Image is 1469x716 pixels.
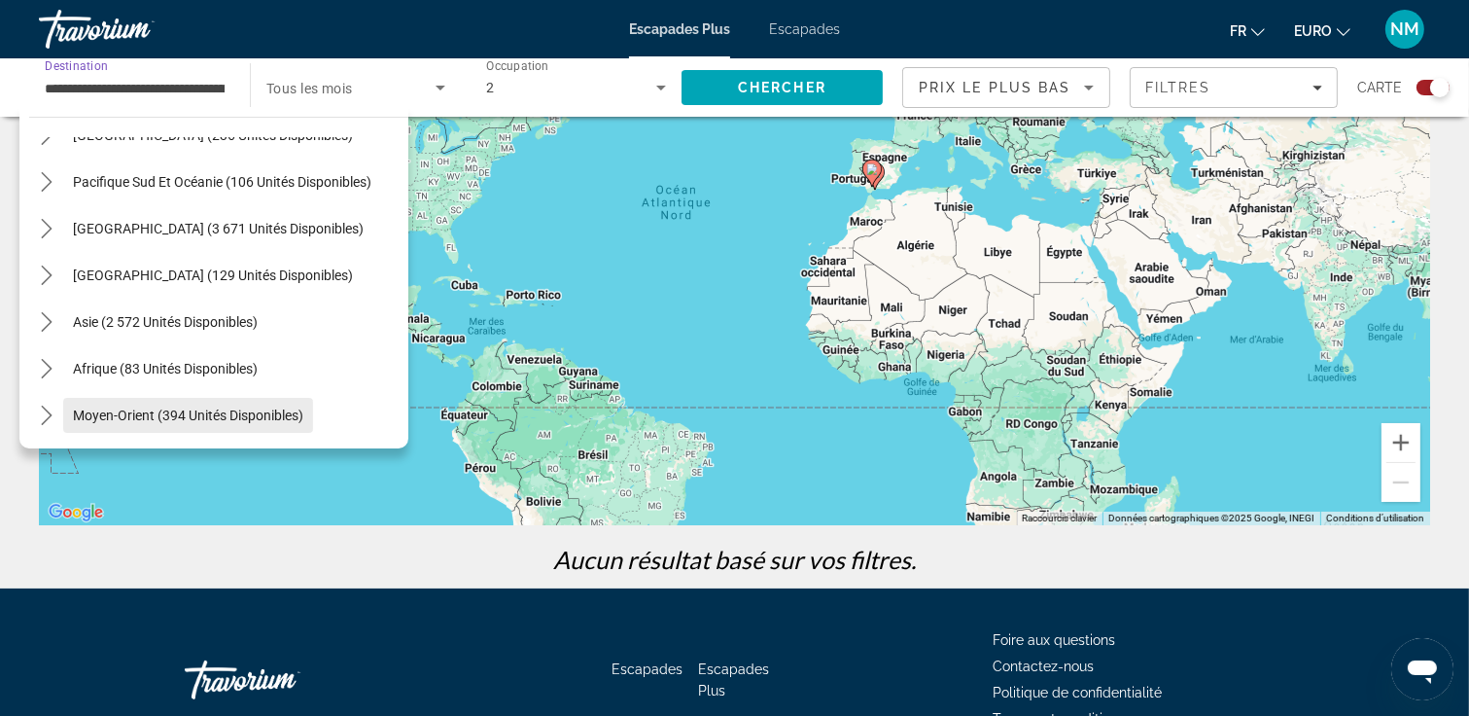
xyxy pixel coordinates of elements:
[63,164,381,199] button: Sélectionnez la destination : Pacifique Sud et Océanie (106 unités disponibles)
[1022,512,1097,525] button: Raccourcis clavier
[1390,19,1419,39] span: NM
[993,632,1115,648] a: Foire aux questions
[63,351,267,386] button: Sélectionnez la destination : Afrique (83 unités disponibles)
[29,399,63,433] button: Toggle Moyen-Orient (394 unités disponibles) sous-menu
[919,80,1071,95] span: Prix le plus bas
[44,500,108,525] img: Google (en anglais)
[63,258,363,293] button: Sélectionnez la destination : Amérique centrale (129 unités disponibles)
[266,81,353,96] span: Tous les mois
[29,352,63,386] button: Toggle Afrique (83 unités disponibles) sous-menu
[1326,513,1424,523] a: Conditions d’utilisation (s’ouvre dans un nouvel onglet)
[185,651,379,709] a: Rentre chez toi
[29,305,63,340] button: Toggle Asie (2 572 unités disponibles) sous-menu
[486,80,494,95] span: 2
[1382,423,1420,462] button: Zoom avant
[29,212,63,246] button: Toggle Amérique du Sud (3 671 unités disponibles) sous-menu
[1145,80,1211,95] span: Filtres
[1380,9,1430,50] button: Menu utilisateur
[39,4,233,54] a: Travorium
[919,76,1094,99] mat-select: Trier par
[29,545,1440,574] p: Aucun résultat basé sur vos filtres.
[993,659,1094,674] a: Contactez-nous
[63,398,313,433] button: Sélectionnez la destination : Moyen-Orient (394 unités disponibles)
[73,221,364,236] span: [GEOGRAPHIC_DATA] (3 671 unités disponibles)
[73,314,258,330] span: Asie (2 572 unités disponibles)
[682,70,883,105] button: Rechercher
[1230,23,1246,39] span: Fr
[63,118,363,153] button: Sélectionnez la destination : Australie (236 unités disponibles)
[73,361,258,376] span: Afrique (83 unités disponibles)
[29,259,63,293] button: Toggle Amérique centrale (129 unités disponibles) sous-menu
[45,77,225,100] input: Sélectionnez la destination
[45,59,108,73] span: Destination
[612,662,682,677] a: Escapades
[73,174,371,190] span: Pacifique Sud et Océanie (106 unités disponibles)
[1382,463,1420,502] button: Zoom arrière
[1391,638,1453,700] iframe: Bouton de lancement de la fenêtre de messagerie
[73,408,303,423] span: Moyen-Orient (394 unités disponibles)
[993,685,1162,700] a: Politique de confidentialité
[44,500,108,525] a: Ouvrir cette zone dans Google Maps (dans une nouvelle fenêtre)
[1108,513,1314,523] span: Données cartographiques ©2025 Google, INEGI
[486,60,549,74] span: Occupation
[63,211,373,246] button: Sélectionnez la destination : Amérique du Sud (3 671 unités disponibles)
[29,119,63,153] button: Toggle Australie (236 unités disponibles) sous-menu
[1130,67,1338,108] button: Filtres
[19,107,408,448] div: Options de destination
[1294,23,1332,39] span: EURO
[73,268,353,283] span: [GEOGRAPHIC_DATA] (129 unités disponibles)
[1230,17,1265,45] button: Changer la langue
[29,165,63,199] button: Toggle Pacifique Sud et Océanie (106 unités disponibles) sous-menu
[63,304,267,340] button: Sélectionnez la destination : Asie (2 572 unités disponibles)
[1294,17,1350,45] button: Changer de devise
[629,21,730,37] a: Escapades Plus
[738,80,826,95] span: Chercher
[1357,74,1402,101] span: Carte
[769,21,840,37] a: Escapades
[698,662,769,698] a: Escapades Plus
